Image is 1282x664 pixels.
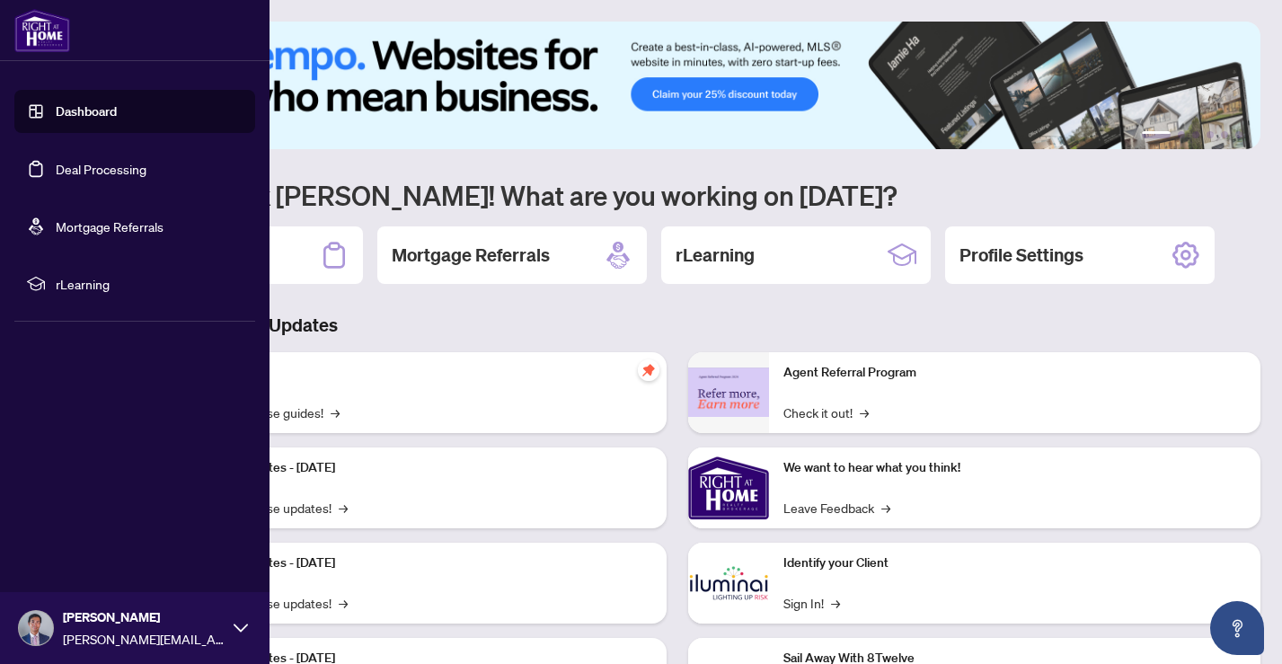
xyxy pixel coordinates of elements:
[63,607,225,627] span: [PERSON_NAME]
[1210,601,1264,655] button: Open asap
[93,178,1260,212] h1: Welcome back [PERSON_NAME]! What are you working on [DATE]?
[56,274,243,294] span: rLearning
[783,403,869,422] a: Check it out!→
[1207,131,1214,138] button: 4
[676,243,755,268] h2: rLearning
[339,498,348,518] span: →
[63,629,225,649] span: [PERSON_NAME][EMAIL_ADDRESS][DOMAIN_NAME]
[783,498,890,518] a: Leave Feedback→
[189,363,652,383] p: Self-Help
[959,243,1083,268] h2: Profile Settings
[189,458,652,478] p: Platform Updates - [DATE]
[783,363,1247,383] p: Agent Referral Program
[688,543,769,624] img: Identify your Client
[93,313,1260,338] h3: Brokerage & Industry Updates
[93,22,1260,149] img: Slide 0
[783,553,1247,573] p: Identify your Client
[1221,131,1228,138] button: 5
[1192,131,1199,138] button: 3
[688,447,769,528] img: We want to hear what you think!
[638,359,659,381] span: pushpin
[860,403,869,422] span: →
[881,498,890,518] span: →
[688,367,769,417] img: Agent Referral Program
[1235,131,1242,138] button: 6
[1178,131,1185,138] button: 2
[783,458,1247,478] p: We want to hear what you think!
[19,611,53,645] img: Profile Icon
[392,243,550,268] h2: Mortgage Referrals
[1142,131,1171,138] button: 1
[189,553,652,573] p: Platform Updates - [DATE]
[331,403,340,422] span: →
[56,161,146,177] a: Deal Processing
[56,103,117,120] a: Dashboard
[339,593,348,613] span: →
[831,593,840,613] span: →
[783,593,840,613] a: Sign In!→
[56,218,164,235] a: Mortgage Referrals
[14,9,70,52] img: logo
